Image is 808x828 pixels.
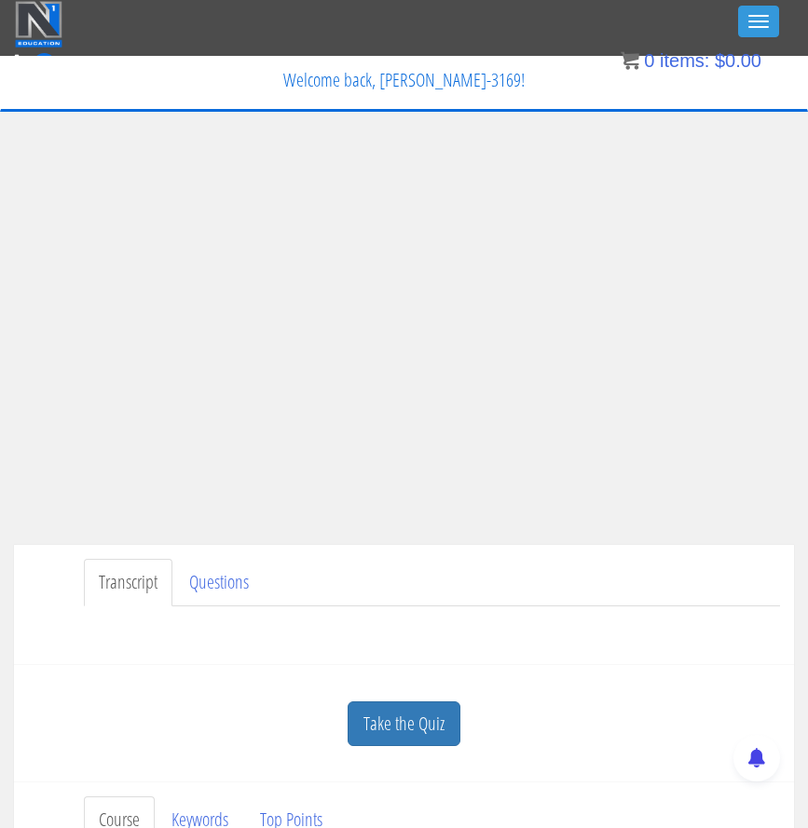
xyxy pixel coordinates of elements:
[348,701,460,747] a: Take the Quiz
[15,48,56,74] a: 0
[715,50,761,71] bdi: 0.00
[621,51,639,70] img: icon11.png
[660,50,709,71] span: items:
[33,53,56,76] span: 0
[715,50,725,71] span: $
[15,57,793,103] p: Welcome back, [PERSON_NAME]-3169!
[621,50,761,71] a: 0 items: $0.00
[174,559,264,606] a: Questions
[84,559,172,606] a: Transcript
[644,50,654,71] span: 0
[15,1,62,48] img: n1-education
